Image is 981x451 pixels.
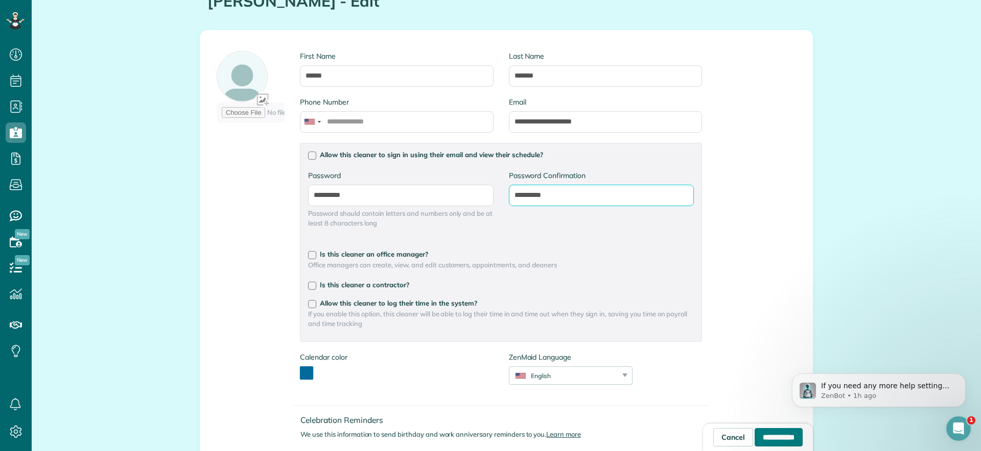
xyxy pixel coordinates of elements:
label: Password [308,170,493,181]
span: Password should contain letters and numbers only and be at least 8 characters long [308,209,493,228]
label: Email [509,97,702,107]
label: Calendar color [300,352,347,362]
span: If you enable this option, this cleaner will be able to log their time in and time out when they ... [308,309,694,329]
span: Office managers can create, view, and edit customers, appointments, and cleaners [308,260,694,270]
div: United States: +1 [300,112,324,132]
div: English [509,371,619,380]
button: toggle color picker dialog [300,366,313,380]
span: New [15,229,30,239]
h4: Celebration Reminders [300,416,710,424]
a: Cancel [713,428,753,446]
label: First Name [300,51,493,61]
iframe: Intercom live chat [946,416,971,441]
p: We use this information to send birthday and work anniversary reminders to you. [300,430,710,439]
span: Is this cleaner an office manager? [320,250,428,258]
span: 1 [967,416,975,424]
label: Password Confirmation [509,170,694,181]
label: Phone Number [300,97,493,107]
a: Learn more [546,430,581,438]
span: New [15,255,30,265]
span: Allow this cleaner to sign in using their email and view their schedule? [320,151,543,159]
iframe: Intercom notifications message [777,352,981,423]
label: Last Name [509,51,702,61]
span: Allow this cleaner to log their time in the system? [320,299,477,307]
label: ZenMaid Language [509,352,633,362]
span: Is this cleaner a contractor? [320,281,409,289]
